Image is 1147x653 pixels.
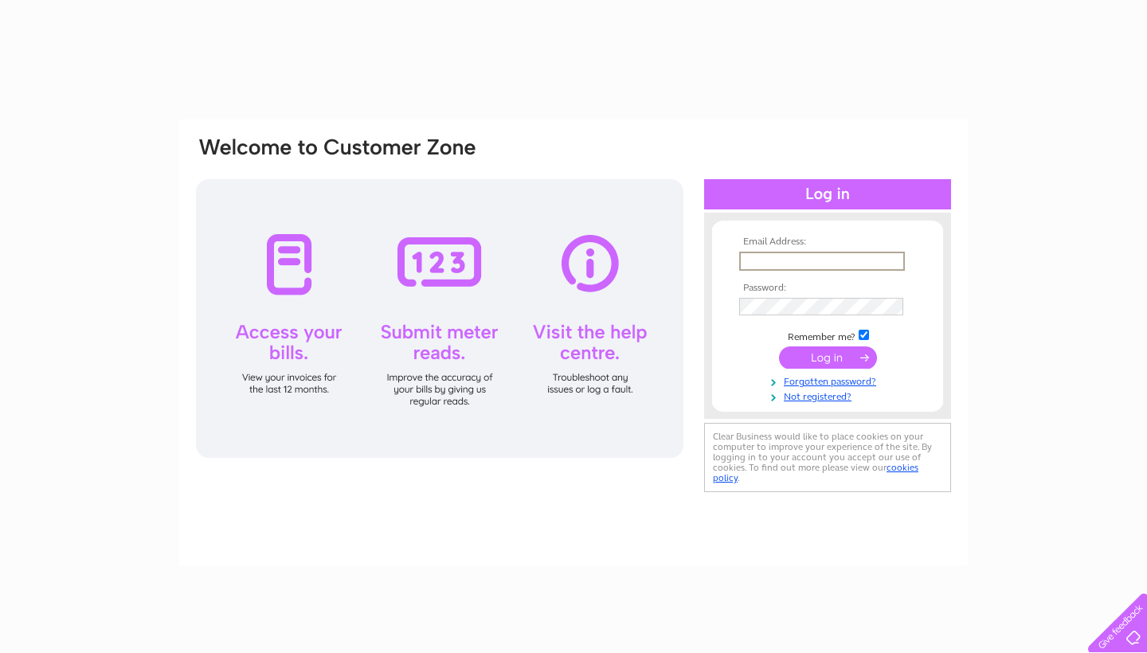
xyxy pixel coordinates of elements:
[739,373,920,388] a: Forgotten password?
[713,462,918,483] a: cookies policy
[735,237,920,248] th: Email Address:
[704,423,951,492] div: Clear Business would like to place cookies on your computer to improve your experience of the sit...
[735,327,920,343] td: Remember me?
[739,388,920,403] a: Not registered?
[779,346,877,369] input: Submit
[735,283,920,294] th: Password:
